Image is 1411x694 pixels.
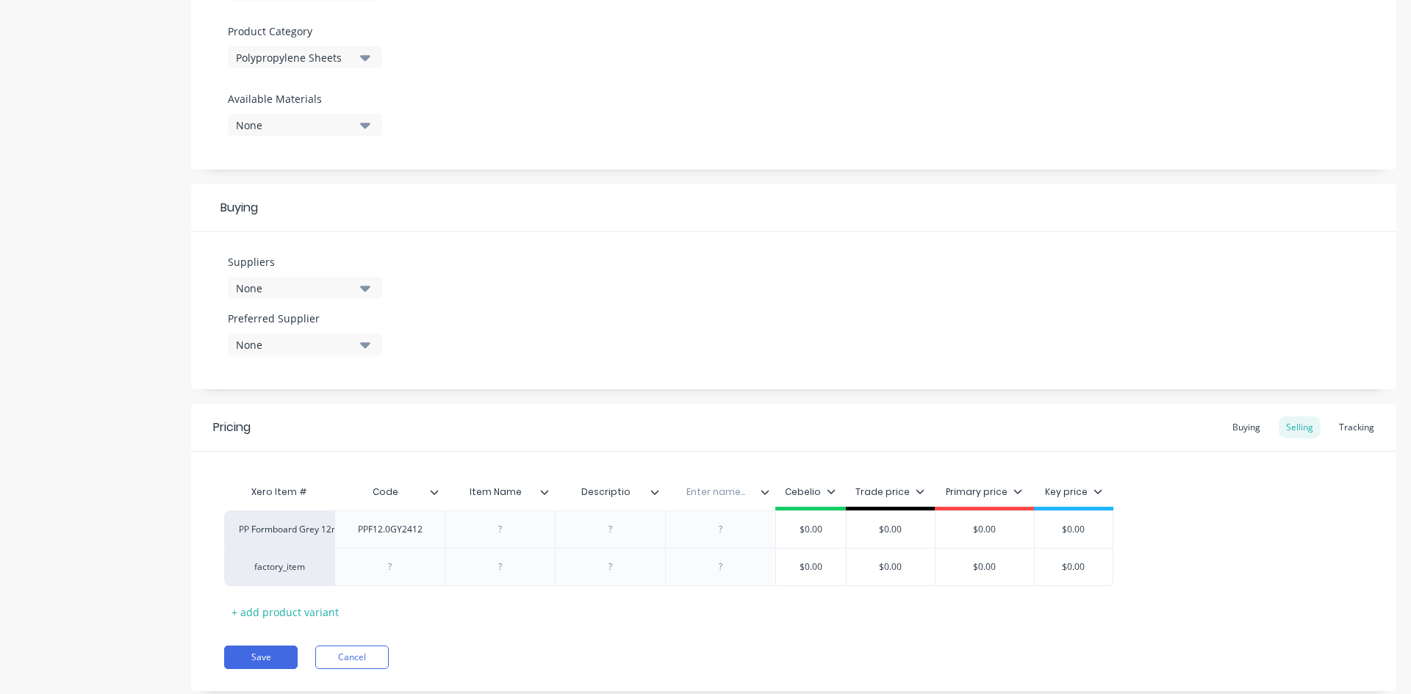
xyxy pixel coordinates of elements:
[946,485,1022,499] div: Primary price
[346,520,434,539] div: PPF12.0GY2412
[228,311,382,326] label: Preferred Supplier
[774,549,847,585] div: $0.00
[228,254,382,270] label: Suppliers
[847,549,936,585] div: $0.00
[1225,416,1268,438] div: Buying
[1035,549,1113,585] div: $0.00
[213,419,251,436] div: Pricing
[936,549,1034,585] div: $0.00
[236,50,353,65] div: Polypropylene Sheets
[191,184,1396,232] div: Buying
[1279,416,1321,438] div: Selling
[224,510,1113,548] div: PP Formboard Grey 12mmPPF12.0GY2412$0.00$0.00$0.00$0.00
[665,474,766,510] div: Enter name...
[774,511,847,548] div: $0.00
[1332,416,1382,438] div: Tracking
[228,114,382,136] button: None
[665,477,775,507] div: Enter name...
[1035,511,1113,548] div: $0.00
[847,511,936,548] div: $0.00
[555,485,656,499] input: Enter name...
[936,511,1034,548] div: $0.00
[855,485,924,499] div: Trade price
[236,337,353,353] div: None
[236,118,353,133] div: None
[785,485,836,499] div: Cebelio
[224,548,1113,586] div: factory_item$0.00$0.00$0.00$0.00
[239,523,320,536] div: PP Formboard Grey 12mm
[228,91,382,106] label: Available Materials
[228,24,375,39] label: Product Category
[228,277,382,299] button: None
[334,474,436,510] div: Code
[239,560,320,574] div: factory_item
[228,46,382,68] button: Polypropylene Sheets
[445,474,546,510] div: Item Name
[1045,485,1102,499] div: Key price
[224,646,298,669] button: Save
[334,477,445,507] div: Code
[445,477,555,507] div: Item Name
[224,477,334,507] div: Xero Item #
[224,601,346,623] div: + add product variant
[228,333,382,355] button: None
[236,281,353,296] div: None
[315,646,389,669] button: Cancel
